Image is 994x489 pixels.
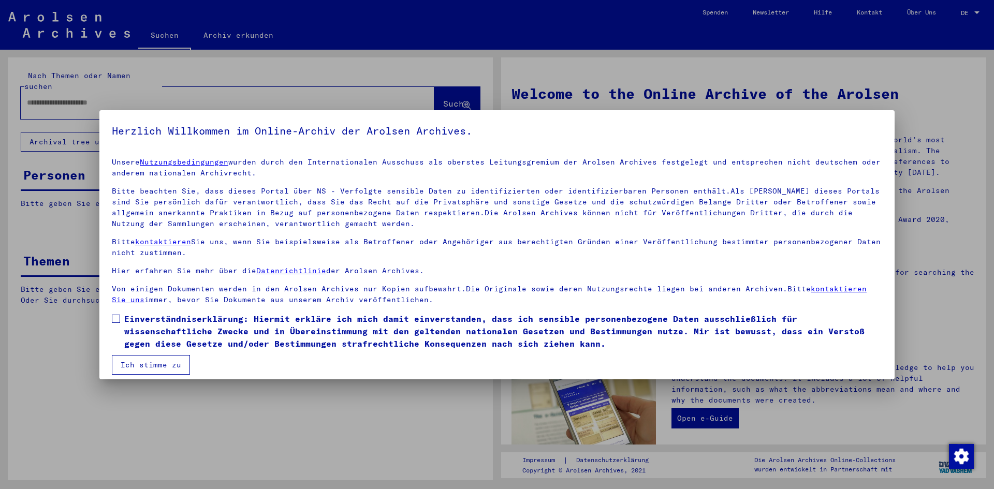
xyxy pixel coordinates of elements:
[124,313,882,350] span: Einverständniserklärung: Hiermit erkläre ich mich damit einverstanden, dass ich sensible personen...
[949,444,974,469] img: Zustimmung ändern
[112,284,867,304] a: kontaktieren Sie uns
[140,157,228,167] a: Nutzungsbedingungen
[256,266,326,275] a: Datenrichtlinie
[112,355,190,375] button: Ich stimme zu
[112,236,882,258] p: Bitte Sie uns, wenn Sie beispielsweise als Betroffener oder Angehöriger aus berechtigten Gründen ...
[112,265,882,276] p: Hier erfahren Sie mehr über die der Arolsen Archives.
[135,237,191,246] a: kontaktieren
[112,157,882,179] p: Unsere wurden durch den Internationalen Ausschuss als oberstes Leitungsgremium der Arolsen Archiv...
[112,284,882,305] p: Von einigen Dokumenten werden in den Arolsen Archives nur Kopien aufbewahrt.Die Originale sowie d...
[112,186,882,229] p: Bitte beachten Sie, dass dieses Portal über NS - Verfolgte sensible Daten zu identifizierten oder...
[112,123,882,139] h5: Herzlich Willkommen im Online-Archiv der Arolsen Archives.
